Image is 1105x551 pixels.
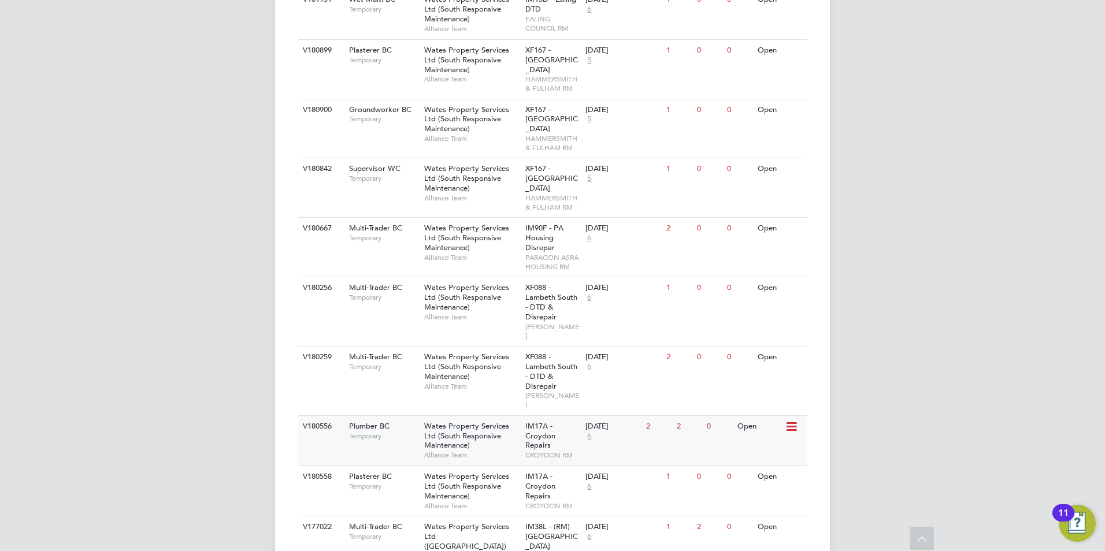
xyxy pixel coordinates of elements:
[424,382,520,391] span: Alliance Team
[349,223,402,233] span: Multi-Trader BC
[585,532,593,542] span: 6
[349,282,402,292] span: Multi-Trader BC
[755,40,805,61] div: Open
[525,522,578,551] span: IM38L - (RM) [GEOGRAPHIC_DATA]
[663,516,694,538] div: 1
[349,55,418,65] span: Temporary
[349,45,392,55] span: Plasterer BC
[349,522,402,531] span: Multi-Trader BC
[724,158,754,180] div: 0
[724,516,754,538] div: 0
[755,466,805,487] div: Open
[300,466,340,487] div: V180558
[694,40,724,61] div: 0
[525,223,563,252] span: IM90F - PA Housing Disrepar
[585,55,593,65] span: 5
[300,218,340,239] div: V180667
[585,431,593,441] span: 6
[694,277,724,299] div: 0
[694,347,724,368] div: 0
[663,466,694,487] div: 1
[525,322,580,340] span: [PERSON_NAME]
[525,391,580,409] span: [PERSON_NAME]
[755,277,805,299] div: Open
[1059,505,1096,542] button: Open Resource Center, 11 new notifications
[300,516,340,538] div: V177022
[525,14,580,32] span: EALING COUNCIL RM
[424,312,520,322] span: Alliance Team
[1058,513,1069,528] div: 11
[755,158,805,180] div: Open
[694,218,724,239] div: 0
[349,5,418,14] span: Temporary
[663,277,694,299] div: 1
[694,158,724,180] div: 0
[349,352,402,362] span: Multi-Trader BC
[300,158,340,180] div: V180842
[424,471,509,501] span: Wates Property Services Ltd (South Responsive Maintenance)
[300,99,340,121] div: V180900
[349,105,411,114] span: Groundworker BC
[585,362,593,372] span: 6
[674,416,704,437] div: 2
[525,193,580,211] span: HAMMERSMITH & FULHAM RM
[424,24,520,33] span: Alliance Team
[349,362,418,371] span: Temporary
[525,421,555,451] span: IM17A - Croydon Repairs
[424,352,509,381] span: Wates Property Services Ltd (South Responsive Maintenance)
[300,277,340,299] div: V180256
[349,431,418,441] span: Temporary
[349,471,392,481] span: Plasterer BC
[300,347,340,368] div: V180259
[694,99,724,121] div: 0
[755,218,805,239] div: Open
[349,482,418,491] span: Temporary
[724,466,754,487] div: 0
[585,46,661,55] div: [DATE]
[585,482,593,492] span: 6
[424,522,509,551] span: Wates Property Services Ltd ([GEOGRAPHIC_DATA])
[585,174,593,184] span: 5
[585,164,661,174] div: [DATE]
[585,293,593,303] span: 6
[525,501,580,511] span: CROYDON RM
[643,416,673,437] div: 2
[585,522,661,532] div: [DATE]
[663,218,694,239] div: 2
[585,422,640,431] div: [DATE]
[585,5,593,14] span: 6
[525,253,580,271] span: PARAGON ASRA HOUSING RM
[349,293,418,302] span: Temporary
[585,233,593,243] span: 6
[424,163,509,193] span: Wates Property Services Ltd (South Responsive Maintenance)
[724,277,754,299] div: 0
[424,223,509,252] span: Wates Property Services Ltd (South Responsive Maintenance)
[735,416,785,437] div: Open
[704,416,734,437] div: 0
[724,218,754,239] div: 0
[424,193,520,203] span: Alliance Team
[424,421,509,451] span: Wates Property Services Ltd (South Responsive Maintenance)
[300,416,340,437] div: V180556
[349,163,401,173] span: Supervisor WC
[724,347,754,368] div: 0
[585,105,661,115] div: [DATE]
[349,174,418,183] span: Temporary
[424,501,520,511] span: Alliance Team
[585,224,661,233] div: [DATE]
[525,352,577,391] span: XF088 - Lambeth South - DTD & Disrepair
[424,45,509,75] span: Wates Property Services Ltd (South Responsive Maintenance)
[585,352,661,362] div: [DATE]
[525,105,578,134] span: XF167 - [GEOGRAPHIC_DATA]
[525,134,580,152] span: HAMMERSMITH & FULHAM RM
[424,253,520,262] span: Alliance Team
[755,347,805,368] div: Open
[585,283,661,293] div: [DATE]
[525,451,580,460] span: CROYDON RM
[424,451,520,460] span: Alliance Team
[663,99,694,121] div: 1
[424,105,509,134] span: Wates Property Services Ltd (South Responsive Maintenance)
[694,466,724,487] div: 0
[300,40,340,61] div: V180899
[694,516,724,538] div: 2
